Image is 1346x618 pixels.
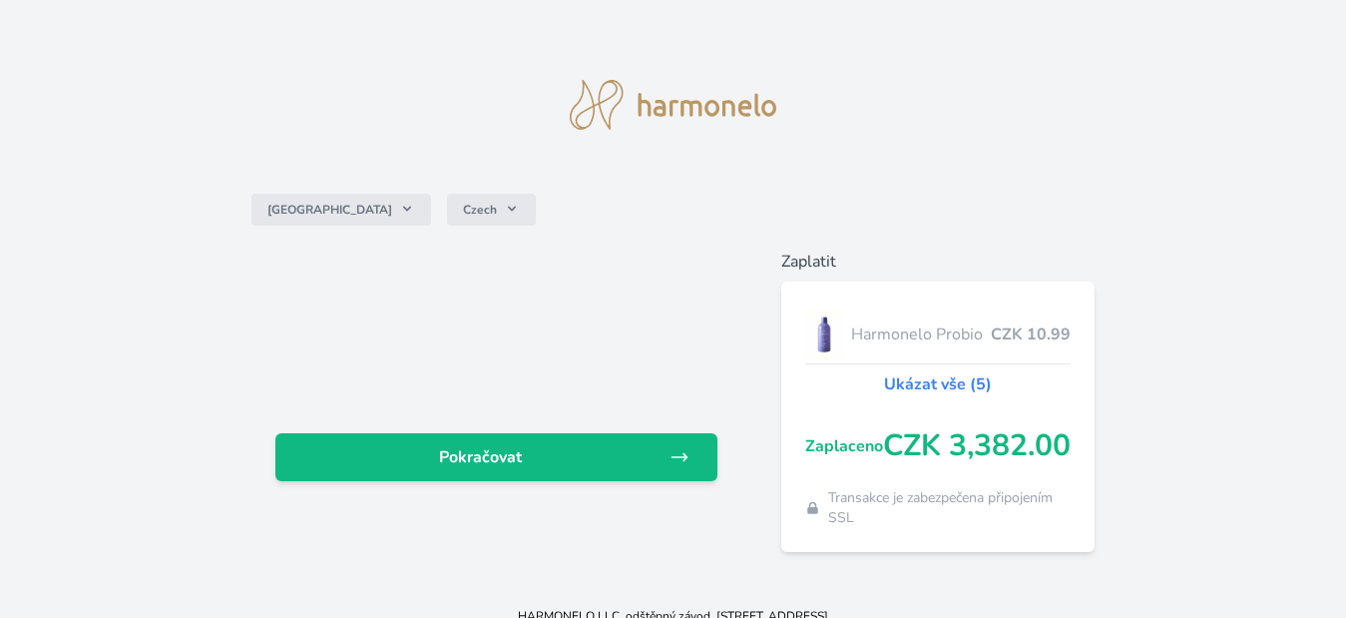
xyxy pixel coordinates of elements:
[805,309,843,359] img: CLEAN_PROBIO_se_stinem_x-lo.jpg
[884,372,992,396] a: Ukázat vše (5)
[463,202,497,218] span: Czech
[805,434,883,458] span: Zaplaceno
[991,322,1071,346] span: CZK 10.99
[251,194,431,226] button: [GEOGRAPHIC_DATA]
[267,202,392,218] span: [GEOGRAPHIC_DATA]
[781,250,1095,274] h6: Zaplatit
[851,322,992,346] span: Harmonelo Probio
[275,433,718,481] a: Pokračovat
[883,428,1071,464] span: CZK 3,382.00
[447,194,536,226] button: Czech
[570,80,777,130] img: logo.svg
[291,445,671,469] span: Pokračovat
[828,488,1071,528] span: Transakce je zabezpečena připojením SSL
